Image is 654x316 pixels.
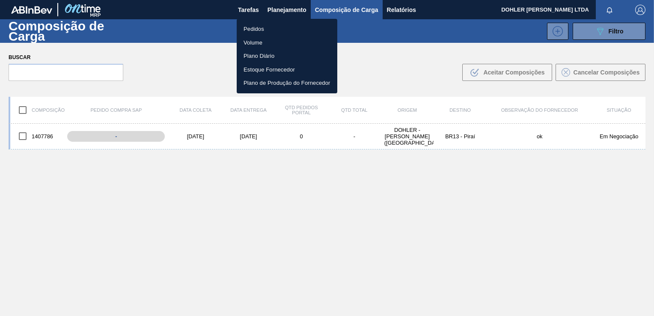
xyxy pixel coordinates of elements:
[237,49,337,63] a: Plano Diário
[237,36,337,50] a: Volume
[237,22,337,36] a: Pedidos
[237,63,337,77] a: Estoque Fornecedor
[237,76,337,90] a: Plano de Produção do Fornecedor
